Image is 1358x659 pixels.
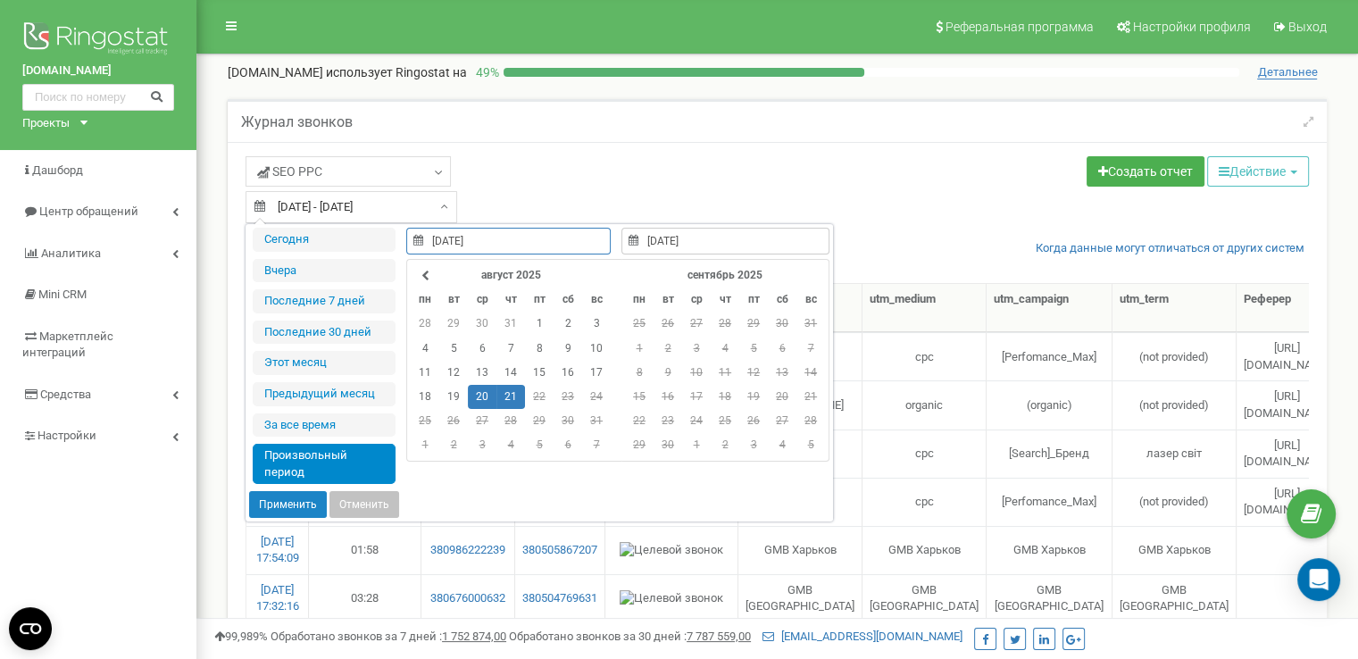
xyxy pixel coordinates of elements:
td: 01:58 [309,526,421,574]
span: 99,989% [214,630,268,643]
th: utm_term [1112,284,1237,332]
th: utm_medium [862,284,987,332]
button: Применить [249,491,327,518]
td: 25 [711,409,739,433]
td: [Search]_Бренд [987,430,1112,478]
td: GMB Харьков [987,526,1112,574]
span: [URL][DOMAIN_NAME] [1244,341,1330,371]
td: 4 [411,337,439,361]
span: [URL][DOMAIN_NAME] [1244,487,1330,517]
u: 1 752 874,00 [442,630,506,643]
span: Обработано звонков за 30 дней : [509,630,751,643]
td: 5 [796,433,825,457]
a: [EMAIL_ADDRESS][DOMAIN_NAME] [762,630,962,643]
span: Реферальная программа [946,20,1094,34]
td: 28 [711,312,739,336]
td: 8 [625,361,654,385]
td: 30 [468,312,496,336]
th: вс [582,288,611,312]
span: Средства [40,388,91,401]
p: [DOMAIN_NAME] [228,63,467,81]
td: GMB Харьков [1112,526,1237,574]
th: сб [554,288,582,312]
th: пт [525,288,554,312]
td: (not provided) [1112,380,1237,429]
li: Вчера [253,259,396,283]
span: SЕО PPС [257,163,322,180]
span: Маркетплейс интеграций [22,329,113,360]
td: 22 [525,385,554,409]
td: 2 [554,312,582,336]
button: Действие [1207,156,1309,187]
td: 10 [682,361,711,385]
a: [DOMAIN_NAME] [22,63,174,79]
td: 7 [582,433,611,457]
td: 7 [796,337,825,361]
td: 30 [554,409,582,433]
span: [URL][DOMAIN_NAME] [1244,438,1330,469]
u: 7 787 559,00 [687,630,751,643]
td: 19 [739,385,768,409]
td: 30 [768,312,796,336]
li: За все время [253,413,396,438]
td: 27 [682,312,711,336]
td: 14 [496,361,525,385]
td: 4 [711,337,739,361]
td: 20 [468,385,496,409]
td: 4 [496,433,525,457]
img: Ringostat logo [22,18,174,63]
a: 380504769631 [522,590,597,607]
th: пн [411,288,439,312]
td: 5 [739,337,768,361]
td: 1 [625,337,654,361]
td: 15 [625,385,654,409]
td: 6 [468,337,496,361]
h5: Журнал звонков [241,114,353,130]
td: 16 [554,361,582,385]
td: 5 [439,337,468,361]
th: август 2025 [439,263,582,288]
td: 21 [796,385,825,409]
td: 3 [468,433,496,457]
th: сб [768,288,796,312]
td: 27 [768,409,796,433]
td: 9 [554,337,582,361]
td: 30 [654,433,682,457]
td: (not provided) [1112,478,1237,526]
td: 15 [525,361,554,385]
td: GMB [GEOGRAPHIC_DATA] [862,574,987,622]
td: 22 [625,409,654,433]
img: Целевой звонок [620,590,723,607]
td: 24 [582,385,611,409]
td: cpc [862,478,987,526]
li: Произвольный период [253,444,396,484]
a: [DATE] 17:32:16 [256,583,299,613]
img: Целевой звонок [620,542,723,559]
td: 24 [682,409,711,433]
td: 11 [411,361,439,385]
td: [Perfomance_Max] [987,332,1112,380]
td: 10 [582,337,611,361]
td: 1 [525,312,554,336]
td: 2 [439,433,468,457]
td: 7 [496,337,525,361]
th: сентябрь 2025 [654,263,796,288]
td: 12 [739,361,768,385]
li: Предыдущий меcяц [253,382,396,406]
td: 28 [411,312,439,336]
td: 29 [739,312,768,336]
td: 17 [682,385,711,409]
td: 25 [411,409,439,433]
td: 18 [711,385,739,409]
th: чт [711,288,739,312]
td: 13 [768,361,796,385]
span: Настройки профиля [1133,20,1251,34]
li: Этот месяц [253,351,396,375]
td: 31 [582,409,611,433]
td: 26 [654,312,682,336]
th: ср [468,288,496,312]
td: 12 [439,361,468,385]
td: 11 [711,361,739,385]
span: Выход [1288,20,1327,34]
span: Настройки [37,429,96,442]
